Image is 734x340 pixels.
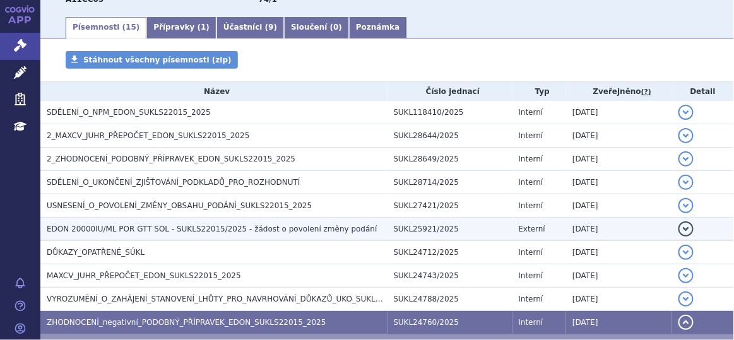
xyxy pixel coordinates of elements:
[47,271,241,280] span: MAXCV_JUHR_PŘEPOČET_EDON_SUKLS22015_2025
[566,264,672,288] td: [DATE]
[146,17,216,38] a: Přípravky (1)
[566,148,672,171] td: [DATE]
[47,155,295,163] span: 2_ZHODNOCENÍ_PODOBNÝ_PŘÍPRAVEK_EDON_SUKLS22015_2025
[201,23,206,32] span: 1
[641,88,651,97] abbr: (?)
[672,82,734,101] th: Detail
[566,82,672,101] th: Zveřejněno
[388,124,512,148] td: SUKL28644/2025
[47,295,427,303] span: VYROZUMĚNÍ_O_ZAHÁJENÍ_STANOVENÍ_LHŮTY_PRO_NAVRHOVÁNÍ_DŮKAZŮ_UKO_SUKLS22015/2025
[519,271,543,280] span: Interní
[388,101,512,124] td: SUKL118410/2025
[349,17,406,38] a: Poznámka
[388,148,512,171] td: SUKL28649/2025
[216,17,284,38] a: Účastníci (9)
[126,23,136,32] span: 15
[566,101,672,124] td: [DATE]
[566,194,672,218] td: [DATE]
[47,178,300,187] span: SDĚLENÍ_O_UKONČENÍ_ZJIŠŤOVÁNÍ_PODKLADŮ_PRO_ROZHODNUTÍ
[519,248,543,257] span: Interní
[388,194,512,218] td: SUKL27421/2025
[519,108,543,117] span: Interní
[678,221,694,237] button: detail
[566,288,672,311] td: [DATE]
[83,56,232,64] span: Stáhnout všechny písemnosti (zip)
[40,82,388,101] th: Název
[519,178,543,187] span: Interní
[678,198,694,213] button: detail
[678,151,694,167] button: detail
[47,248,145,257] span: DŮKAZY_OPATŘENÉ_SÚKL
[512,82,567,101] th: Typ
[678,175,694,190] button: detail
[47,108,211,117] span: SDĚLENÍ_O_NPM_EDON_SUKLS22015_2025
[47,318,326,327] span: ZHODNOCENÍ_negativní_PODOBNÝ_PŘÍPRAVEK_EDON_SUKLS22015_2025
[388,288,512,311] td: SUKL24788/2025
[388,311,512,334] td: SUKL24760/2025
[284,17,349,38] a: Sloučení (0)
[566,241,672,264] td: [DATE]
[678,245,694,260] button: detail
[388,82,512,101] th: Číslo jednací
[47,131,249,140] span: 2_MAXCV_JUHR_PŘEPOČET_EDON_SUKLS22015_2025
[678,105,694,120] button: detail
[47,225,377,233] span: EDON 20000IU/ML POR GTT SOL - SUKLS22015/2025 - žádost o povolení změny podání
[519,201,543,210] span: Interní
[268,23,273,32] span: 9
[678,291,694,307] button: detail
[47,201,312,210] span: USNESENÍ_O_POVOLENÍ_ZMĚNY_OBSAHU_PODÁNÍ_SUKLS22015_2025
[678,128,694,143] button: detail
[566,218,672,241] td: [DATE]
[678,315,694,330] button: detail
[388,241,512,264] td: SUKL24712/2025
[388,218,512,241] td: SUKL25921/2025
[66,17,146,38] a: Písemnosti (15)
[519,318,543,327] span: Interní
[566,124,672,148] td: [DATE]
[519,131,543,140] span: Interní
[333,23,338,32] span: 0
[519,225,545,233] span: Externí
[566,171,672,194] td: [DATE]
[519,155,543,163] span: Interní
[678,268,694,283] button: detail
[388,264,512,288] td: SUKL24743/2025
[388,171,512,194] td: SUKL28714/2025
[519,295,543,303] span: Interní
[566,311,672,334] td: [DATE]
[66,51,238,69] a: Stáhnout všechny písemnosti (zip)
